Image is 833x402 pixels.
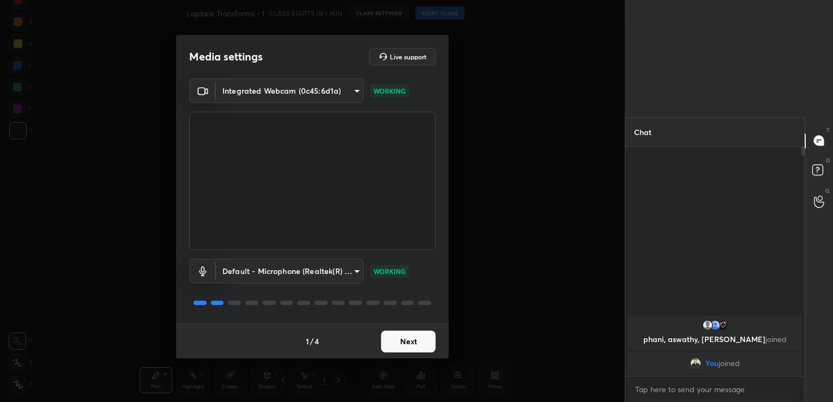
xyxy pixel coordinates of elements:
p: G [825,187,830,195]
div: Integrated Webcam (0c45:6d1a) [216,259,364,283]
span: joined [719,359,740,368]
h5: Live support [390,53,426,60]
img: 92155e9b22ef4df58f3aabcf37ccfb9e.jpg [690,358,701,369]
h4: 1 [306,336,309,347]
h4: / [310,336,313,347]
p: phani, aswathy, [PERSON_NAME] [635,335,795,344]
span: You [705,359,719,368]
div: grid [625,313,805,376]
img: 3 [710,320,721,331]
img: default.png [702,320,713,331]
button: Next [381,331,436,352]
img: 219fde80e6c248bfa3ccb4a9ff731acb.18690801_3 [717,320,728,331]
p: D [826,156,830,165]
p: WORKING [373,266,406,276]
p: WORKING [373,86,406,96]
div: Integrated Webcam (0c45:6d1a) [216,78,364,103]
h2: Media settings [189,50,263,64]
span: joined [765,334,787,344]
p: Chat [625,118,660,147]
p: T [826,126,830,134]
h4: 4 [315,336,319,347]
